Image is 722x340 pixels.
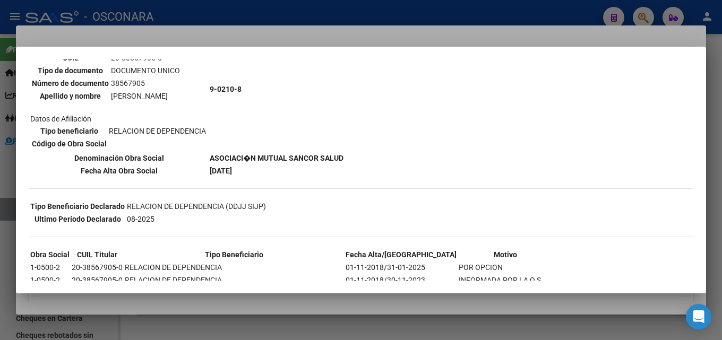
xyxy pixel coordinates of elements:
th: Código de Obra Social [31,138,107,150]
td: POR OPCION [458,261,552,273]
th: Tipo de documento [31,65,109,76]
td: 08-2025 [126,213,267,225]
b: ASOCIACI�N MUTUAL SANCOR SALUD [210,154,343,162]
th: Fecha Alta Obra Social [30,165,208,177]
th: Tipo Beneficiario [124,249,344,260]
td: RELACION DE DEPENDENCIA [108,125,207,137]
td: 20-38567905-0 [71,274,123,286]
td: 01-11-2018/31-01-2025 [345,261,457,273]
th: Tipo beneficiario [31,125,107,137]
th: Ultimo Período Declarado [30,213,125,225]
th: Tipo Beneficiario Declarado [30,200,125,212]
th: Denominación Obra Social [30,152,208,164]
div: Open Intercom Messenger [686,304,711,329]
th: Fecha Alta/[GEOGRAPHIC_DATA] [345,249,457,260]
td: RELACION DE DEPENDENCIA [124,261,344,273]
td: 1-0500-2 [30,261,70,273]
td: RELACION DE DEPENDENCIA [124,274,344,286]
b: [DATE] [210,167,232,175]
td: Datos personales Datos de Afiliación [30,27,208,151]
td: 1-0500-2 [30,274,70,286]
td: DOCUMENTO UNICO [110,65,180,76]
td: 01-11-2018/30-11-2023 [345,274,457,286]
td: RELACION DE DEPENDENCIA (DDJJ SIJP) [126,200,267,212]
td: INFORMADA POR LA O.S. [458,274,552,286]
th: Motivo [458,249,552,260]
td: [PERSON_NAME] [110,90,180,102]
b: 9-0210-8 [210,85,242,93]
th: Número de documento [31,77,109,89]
td: 20-38567905-0 [71,261,123,273]
td: 38567905 [110,77,180,89]
th: Apellido y nombre [31,90,109,102]
th: CUIL Titular [71,249,123,260]
th: Obra Social [30,249,70,260]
